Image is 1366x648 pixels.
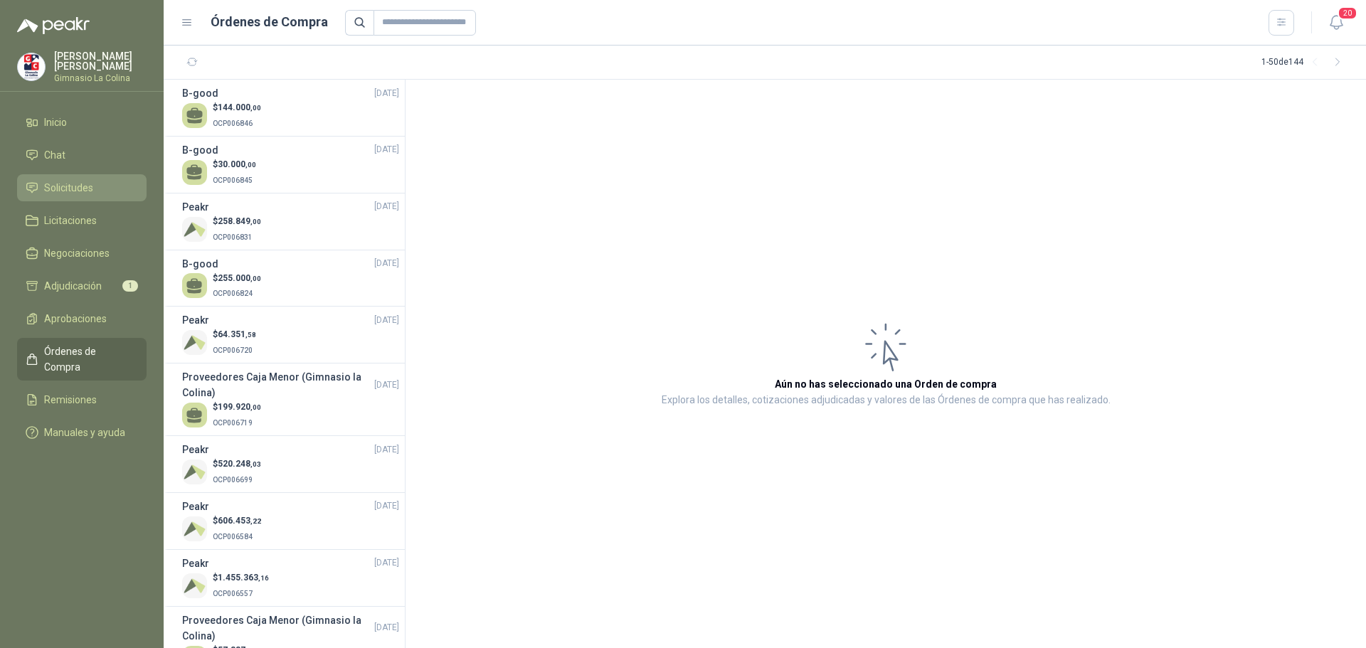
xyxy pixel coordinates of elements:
[17,305,147,332] a: Aprobaciones
[250,517,261,525] span: ,22
[17,207,147,234] a: Licitaciones
[1323,10,1349,36] button: 20
[17,174,147,201] a: Solicitudes
[182,256,399,301] a: B-good[DATE] $255.000,00OCP006824
[44,180,93,196] span: Solicitudes
[182,573,207,598] img: Company Logo
[182,369,399,430] a: Proveedores Caja Menor (Gimnasio la Colina)[DATE] $199.920,00OCP006719
[374,378,399,392] span: [DATE]
[18,53,45,80] img: Company Logo
[213,457,261,471] p: $
[182,142,218,158] h3: B-good
[218,402,261,412] span: 199.920
[182,442,399,487] a: Peakr[DATE] Company Logo$520.248,03OCP006699
[245,161,256,169] span: ,00
[250,403,261,411] span: ,00
[213,101,261,115] p: $
[182,312,209,328] h3: Peakr
[213,346,253,354] span: OCP006720
[213,419,253,427] span: OCP006719
[374,87,399,100] span: [DATE]
[245,331,256,339] span: ,58
[218,459,261,469] span: 520.248
[182,85,218,101] h3: B-good
[17,272,147,299] a: Adjudicación1
[374,556,399,570] span: [DATE]
[182,516,207,541] img: Company Logo
[218,159,256,169] span: 30.000
[182,556,209,571] h3: Peakr
[182,369,374,400] h3: Proveedores Caja Menor (Gimnasio la Colina)
[182,312,399,357] a: Peakr[DATE] Company Logo$64.351,58OCP006720
[218,573,269,583] span: 1.455.363
[218,216,261,226] span: 258.849
[374,443,399,457] span: [DATE]
[250,104,261,112] span: ,00
[17,17,90,34] img: Logo peakr
[1261,51,1349,74] div: 1 - 50 de 144
[44,425,125,440] span: Manuales y ayuda
[775,376,997,392] h3: Aún no has seleccionado una Orden de compra
[182,442,209,457] h3: Peakr
[182,330,207,355] img: Company Logo
[17,240,147,267] a: Negociaciones
[17,338,147,381] a: Órdenes de Compra
[17,142,147,169] a: Chat
[182,85,399,130] a: B-good[DATE] $144.000,00OCP006846
[374,314,399,327] span: [DATE]
[213,290,253,297] span: OCP006824
[44,311,107,326] span: Aprobaciones
[662,392,1111,409] p: Explora los detalles, cotizaciones adjudicadas y valores de las Órdenes de compra que has realizado.
[44,392,97,408] span: Remisiones
[374,621,399,634] span: [DATE]
[250,218,261,225] span: ,00
[182,199,399,244] a: Peakr[DATE] Company Logo$258.849,00OCP006831
[44,115,67,130] span: Inicio
[374,200,399,213] span: [DATE]
[182,199,209,215] h3: Peakr
[1338,6,1357,20] span: 20
[213,176,253,184] span: OCP006845
[218,329,256,339] span: 64.351
[182,499,209,514] h3: Peakr
[182,612,374,644] h3: Proveedores Caja Menor (Gimnasio la Colina)
[250,275,261,282] span: ,00
[182,217,207,242] img: Company Logo
[218,102,261,112] span: 144.000
[54,51,147,71] p: [PERSON_NAME] [PERSON_NAME]
[17,386,147,413] a: Remisiones
[17,109,147,136] a: Inicio
[213,215,261,228] p: $
[44,245,110,261] span: Negociaciones
[213,233,253,241] span: OCP006831
[213,119,253,127] span: OCP006846
[213,158,256,171] p: $
[211,12,328,32] h1: Órdenes de Compra
[44,344,133,375] span: Órdenes de Compra
[182,556,399,600] a: Peakr[DATE] Company Logo$1.455.363,16OCP006557
[213,272,261,285] p: $
[218,273,261,283] span: 255.000
[213,328,256,341] p: $
[44,278,102,294] span: Adjudicación
[213,571,269,585] p: $
[218,516,261,526] span: 606.453
[213,514,261,528] p: $
[374,257,399,270] span: [DATE]
[182,142,399,187] a: B-good[DATE] $30.000,00OCP006845
[374,143,399,156] span: [DATE]
[17,419,147,446] a: Manuales y ayuda
[182,256,218,272] h3: B-good
[44,213,97,228] span: Licitaciones
[44,147,65,163] span: Chat
[213,476,253,484] span: OCP006699
[54,74,147,83] p: Gimnasio La Colina
[213,590,253,597] span: OCP006557
[213,400,261,414] p: $
[182,499,399,543] a: Peakr[DATE] Company Logo$606.453,22OCP006584
[182,460,207,484] img: Company Logo
[374,499,399,513] span: [DATE]
[250,460,261,468] span: ,03
[122,280,138,292] span: 1
[213,533,253,541] span: OCP006584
